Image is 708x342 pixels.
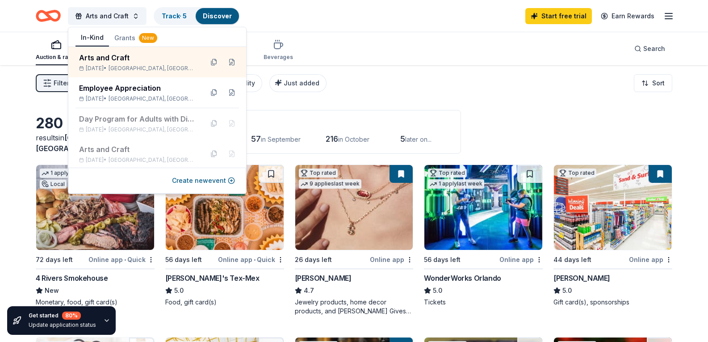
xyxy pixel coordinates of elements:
span: 216 [326,134,338,144]
img: Image for Kendra Scott [295,165,413,250]
img: Image for 4 Rivers Smokehouse [36,165,154,250]
a: Earn Rewards [595,8,660,24]
div: Beverages [264,54,293,61]
button: Create newevent [172,175,235,186]
div: Employee Appreciation [79,83,196,93]
span: 5.0 [174,285,184,296]
div: 56 days left [424,254,461,265]
div: Top rated [428,169,467,177]
div: Gift card(s), sponsorships [553,298,672,307]
img: Image for WonderWorks Orlando [424,165,542,250]
span: Search [643,43,665,54]
div: Application deadlines [176,118,450,128]
button: Grants [109,30,163,46]
button: Beverages [264,36,293,65]
div: [DATE] • [79,65,196,72]
div: Arts and Craft [79,52,196,63]
button: Auction & raffle [36,36,76,65]
div: [DATE] • [79,156,196,164]
div: [DATE] • [79,95,196,102]
div: Local [40,180,67,189]
div: 1 apply last week [428,179,484,189]
div: 44 days left [553,254,591,265]
div: 56 days left [165,254,202,265]
div: 280 [36,114,155,132]
div: 26 days left [295,254,332,265]
div: Online app [629,254,672,265]
span: in September [261,135,301,143]
div: [DATE] • [79,126,196,133]
div: [PERSON_NAME] [295,273,352,283]
a: Discover [203,12,232,20]
a: Track· 5 [162,12,187,20]
span: New [45,285,59,296]
button: Just added [269,74,327,92]
a: Image for 4 Rivers Smokehouse1 applylast weekLocal72 days leftOnline app•Quick4 Rivers Smokehouse... [36,165,155,307]
button: In-Kind [75,30,109,46]
div: Get started [29,312,96,320]
span: • [124,256,126,263]
div: Top rated [557,169,596,177]
a: Image for Chuy's Tex-Mex56 days leftOnline app•Quick[PERSON_NAME]'s Tex-Mex5.0Food, gift card(s) [165,165,284,307]
span: 4.7 [304,285,314,296]
img: Image for Chuy's Tex-Mex [166,165,284,250]
a: Image for Winn-DixieTop rated44 days leftOnline app[PERSON_NAME]5.0Gift card(s), sponsorships [553,165,672,307]
div: [PERSON_NAME] [553,273,610,283]
div: Online app Quick [88,254,155,265]
span: 5 [400,134,405,144]
span: in October [338,135,369,143]
span: Sort [652,78,665,89]
img: Image for Winn-Dixie [554,165,672,250]
span: Filter [54,78,69,89]
button: Filter2 [36,74,76,92]
div: 72 days left [36,254,73,265]
div: Food, gift card(s) [165,298,284,307]
button: Arts and Craft [68,7,147,25]
button: Sort [634,74,672,92]
button: Search [627,40,672,58]
div: results [36,132,155,154]
div: New [139,33,157,43]
a: Home [36,5,61,26]
div: Online app [370,254,413,265]
div: Arts and Craft [79,144,196,155]
div: Update application status [29,321,96,329]
span: [GEOGRAPHIC_DATA], [GEOGRAPHIC_DATA] [109,126,196,133]
div: 80 % [62,312,81,320]
span: • [254,256,256,263]
span: [GEOGRAPHIC_DATA], [GEOGRAPHIC_DATA] [109,65,196,72]
div: [PERSON_NAME]'s Tex-Mex [165,273,260,283]
span: Just added [284,79,319,87]
div: Top rated [299,169,338,177]
div: 9 applies last week [299,179,361,189]
span: 5.0 [433,285,442,296]
div: Tickets [424,298,543,307]
span: later on... [405,135,432,143]
a: Image for Kendra ScottTop rated9 applieslast week26 days leftOnline app[PERSON_NAME]4.7Jewelry pr... [295,165,414,316]
div: 1 apply last week [40,169,96,178]
span: 57 [251,134,261,144]
div: Online app [499,254,543,265]
div: Day Program for Adults with Disabilities [79,114,196,124]
a: Start free trial [525,8,592,24]
div: Jewelry products, home decor products, and [PERSON_NAME] Gives Back event in-store or online (or ... [295,298,414,316]
button: Track· 5Discover [154,7,240,25]
div: Monetary, food, gift card(s) [36,298,155,307]
div: 4 Rivers Smokehouse [36,273,108,283]
div: WonderWorks Orlando [424,273,501,283]
div: Auction & raffle [36,54,76,61]
a: Image for WonderWorks OrlandoTop rated1 applylast week56 days leftOnline appWonderWorks Orlando5.... [424,165,543,307]
span: [GEOGRAPHIC_DATA], [GEOGRAPHIC_DATA] [109,95,196,102]
span: Arts and Craft [86,11,129,21]
span: [GEOGRAPHIC_DATA], [GEOGRAPHIC_DATA] [109,156,196,164]
span: 5.0 [562,285,572,296]
div: Online app Quick [218,254,284,265]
